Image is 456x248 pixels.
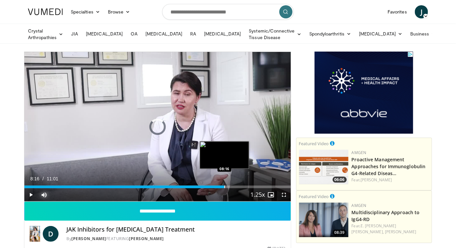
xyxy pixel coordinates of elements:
a: Business [406,27,440,40]
a: Systemic/Connective Tissue Disease [245,28,305,41]
span: 08:39 [333,230,347,236]
a: [MEDICAL_DATA] [82,27,127,40]
span: 06:06 [333,177,347,183]
button: Play [24,188,38,201]
span: / [42,176,44,181]
img: b07e8bac-fd62-4609-bac4-e65b7a485b7c.png.150x105_q85_crop-smart_upscale.png [299,150,348,184]
a: RA [186,27,200,40]
a: OA [127,27,141,40]
h4: JAK Inhibitors for [MEDICAL_DATA] Treatment [66,226,286,233]
a: [MEDICAL_DATA] [355,27,406,40]
a: [PERSON_NAME] [361,177,392,183]
button: Mute [38,188,51,201]
a: 08:39 [299,203,348,237]
img: VuMedi Logo [28,9,63,15]
div: Progress Bar [24,186,291,188]
a: Favorites [384,5,411,18]
a: [MEDICAL_DATA] [200,27,245,40]
a: Spondyloarthritis [305,27,355,40]
small: Featured Video [299,141,329,147]
a: Amgen [352,150,367,155]
a: [PERSON_NAME] [385,229,416,235]
a: J [415,5,428,18]
video-js: Video Player [24,52,291,202]
iframe: Advertisement [315,52,413,134]
a: Amgen [352,203,367,208]
button: Playback Rate [251,188,265,201]
small: Featured Video [299,193,329,199]
img: image.jpeg [200,141,249,169]
div: Feat. [352,177,429,183]
a: [MEDICAL_DATA] [141,27,186,40]
a: [PERSON_NAME] [71,236,106,241]
a: [PERSON_NAME] [129,236,164,241]
input: Search topics, interventions [162,4,294,20]
a: JIA [67,27,82,40]
a: Multidisciplinary Approach to IgG4-RD [352,209,420,222]
a: 06:06 [299,150,348,184]
a: D [43,226,59,242]
div: Feat. [352,223,429,235]
a: Specialties [67,5,104,18]
a: Browse [104,5,134,18]
a: E. [PERSON_NAME] [PERSON_NAME], [352,223,396,235]
span: 11:01 [47,176,58,181]
div: By FEATURING [66,236,286,242]
a: Proactive Management Approaches for Immunoglobulin G4-Related Diseas… [352,156,426,176]
span: 8:16 [30,176,39,181]
img: 04ce378e-5681-464e-a54a-15375da35326.png.150x105_q85_crop-smart_upscale.png [299,203,348,237]
img: Dr. Diana Girnita [30,226,40,242]
button: Enable picture-in-picture mode [265,188,278,201]
a: Crystal Arthropathies [24,28,67,41]
button: Fullscreen [278,188,291,201]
